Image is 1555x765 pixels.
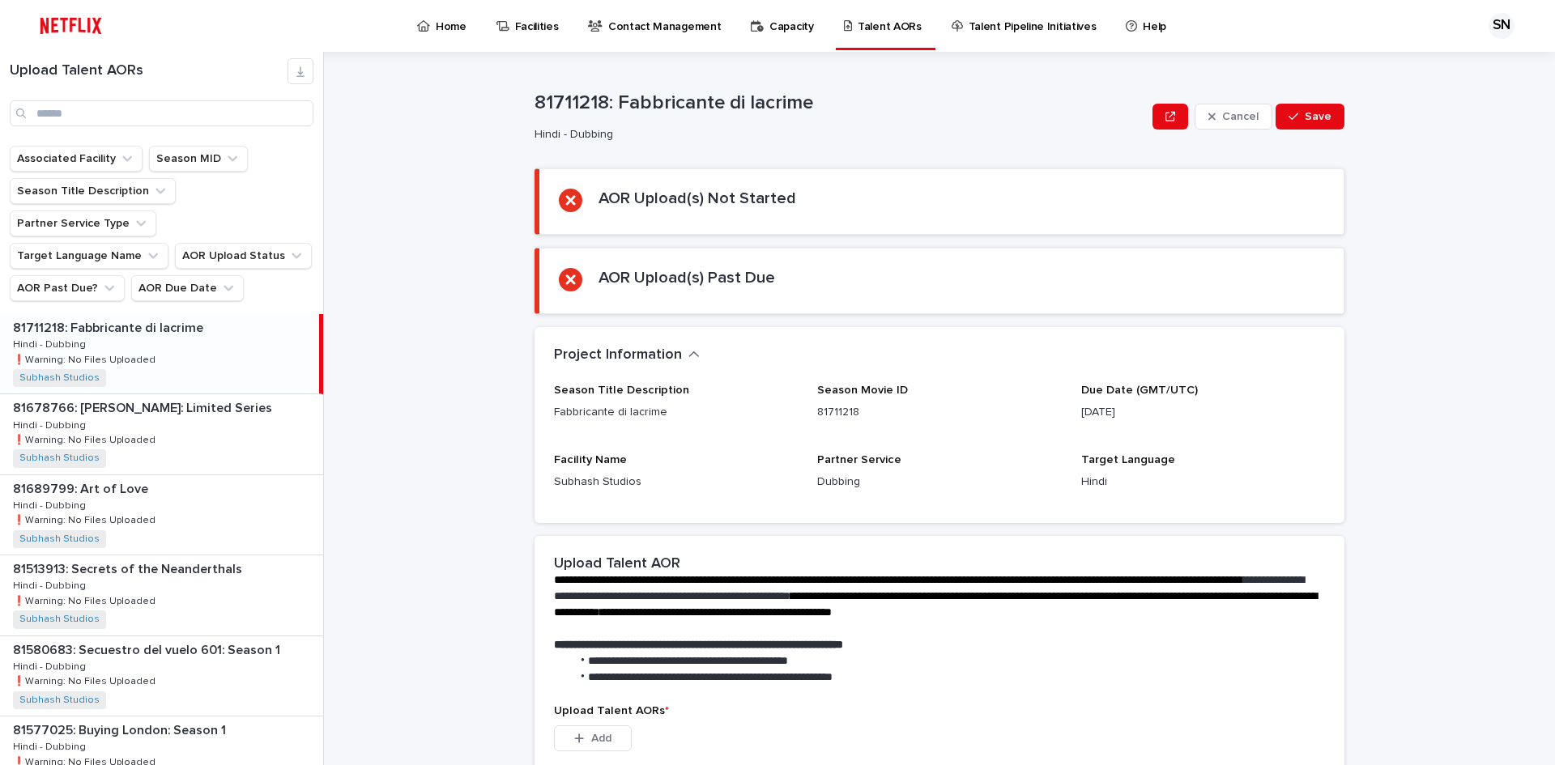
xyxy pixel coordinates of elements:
[817,385,908,396] span: Season Movie ID
[13,720,229,738] p: 81577025: Buying London: Season 1
[10,210,156,236] button: Partner Service Type
[13,559,245,577] p: 81513913: Secrets of the Neanderthals
[817,404,1061,421] p: 81711218
[10,62,288,80] h1: Upload Talent AORs
[19,533,100,545] a: Subhash Studios
[554,454,627,465] span: Facility Name
[10,178,176,204] button: Season Title Description
[10,100,313,126] input: Search
[554,385,689,396] span: Season Title Description
[13,640,283,658] p: 81580683: Secuestro del vuelo 601: Season 1
[19,614,100,625] a: Subhash Studios
[13,738,89,753] p: Hindi - Dubbing
[591,733,611,744] span: Add
[554,474,798,491] p: Subhash Studios
[554,725,632,751] button: Add
[19,695,100,706] a: Subhash Studios
[32,10,109,42] img: ifQbXi3ZQGMSEF7WDB7W
[10,243,168,269] button: Target Language Name
[13,673,159,687] p: ❗️Warning: No Files Uploaded
[175,243,312,269] button: AOR Upload Status
[1222,111,1259,122] span: Cancel
[13,351,159,366] p: ❗️Warning: No Files Uploaded
[19,453,100,464] a: Subhash Studios
[13,577,89,592] p: Hindi - Dubbing
[1195,104,1272,130] button: Cancel
[554,705,669,716] span: Upload Talent AORs
[13,317,207,336] p: 81711218: Fabbricante di lacrime
[554,346,682,364] h2: Project Information
[817,474,1061,491] p: Dubbing
[1489,13,1515,39] div: SN
[13,478,151,497] p: 81689799: Art of Love
[1081,404,1325,421] p: [DATE]
[13,512,159,526] p: ❗️Warning: No Files Uploaded
[535,91,1146,115] p: 81711218: Fabbricante di lacrime
[554,555,680,573] h2: Upload Talent AOR
[554,404,798,421] p: Fabbricante di lacrime
[10,146,143,172] button: Associated Facility
[13,658,89,673] p: Hindi - Dubbing
[13,497,89,512] p: Hindi - Dubbing
[599,189,796,208] h2: AOR Upload(s) Not Started
[1305,111,1331,122] span: Save
[131,275,244,301] button: AOR Due Date
[13,417,89,431] p: Hindi - Dubbing
[1081,454,1175,465] span: Target Language
[1276,104,1344,130] button: Save
[1081,474,1325,491] p: Hindi
[149,146,248,172] button: Season MID
[554,346,700,364] button: Project Information
[817,454,901,465] span: Partner Service
[13,431,159,446] p: ❗️Warning: No Files Uploaded
[599,268,775,287] h2: AOR Upload(s) Past Due
[13,593,159,607] p: ❗️Warning: No Files Uploaded
[535,128,1140,142] p: Hindi - Dubbing
[10,275,125,301] button: AOR Past Due?
[19,372,100,384] a: Subhash Studios
[1081,385,1198,396] span: Due Date (GMT/UTC)
[13,397,275,416] p: 81678766: [PERSON_NAME]: Limited Series
[13,336,89,351] p: Hindi - Dubbing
